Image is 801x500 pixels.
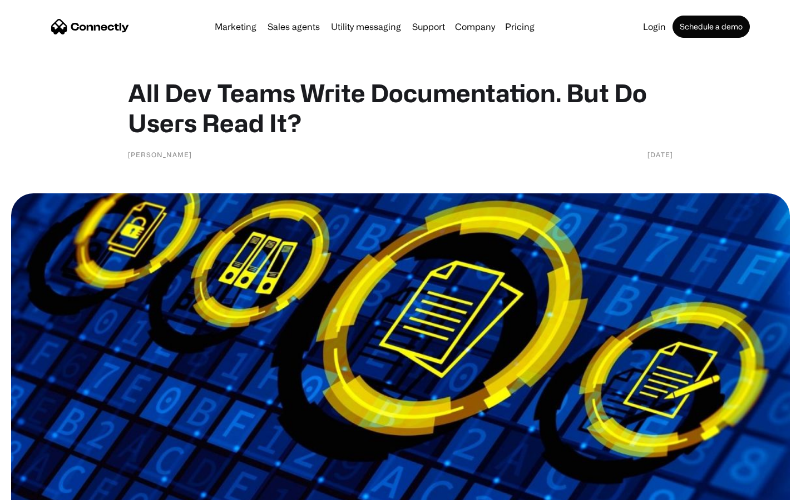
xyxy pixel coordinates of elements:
[263,22,324,31] a: Sales agents
[639,22,670,31] a: Login
[455,19,495,34] div: Company
[408,22,449,31] a: Support
[11,481,67,496] aside: Language selected: English
[673,16,750,38] a: Schedule a demo
[22,481,67,496] ul: Language list
[128,149,192,160] div: [PERSON_NAME]
[210,22,261,31] a: Marketing
[647,149,673,160] div: [DATE]
[501,22,539,31] a: Pricing
[128,78,673,138] h1: All Dev Teams Write Documentation. But Do Users Read It?
[327,22,406,31] a: Utility messaging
